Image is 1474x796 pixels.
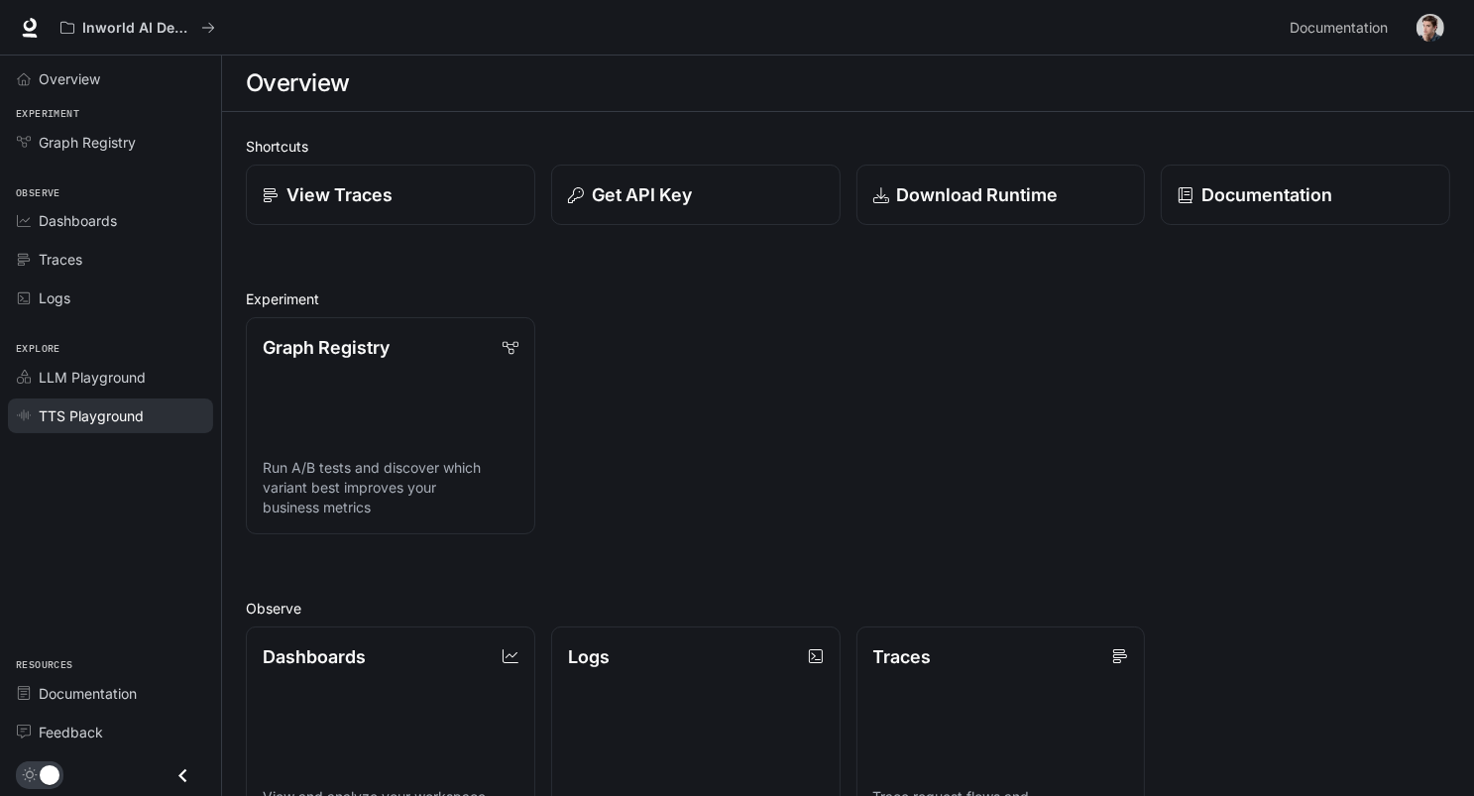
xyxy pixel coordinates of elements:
[246,165,535,225] a: View Traces
[856,165,1146,225] a: Download Runtime
[39,210,117,231] span: Dashboards
[592,181,692,208] p: Get API Key
[8,61,213,96] a: Overview
[1411,8,1450,48] button: User avatar
[8,676,213,711] a: Documentation
[263,334,390,361] p: Graph Registry
[39,68,100,89] span: Overview
[39,405,144,426] span: TTS Playground
[551,165,841,225] button: Get API Key
[263,458,518,517] p: Run A/B tests and discover which variant best improves your business metrics
[39,287,70,308] span: Logs
[8,125,213,160] a: Graph Registry
[246,136,1450,157] h2: Shortcuts
[39,683,137,704] span: Documentation
[246,288,1450,309] h2: Experiment
[8,203,213,238] a: Dashboards
[1282,8,1403,48] a: Documentation
[246,317,535,534] a: Graph RegistryRun A/B tests and discover which variant best improves your business metrics
[263,643,366,670] p: Dashboards
[568,643,610,670] p: Logs
[39,367,146,388] span: LLM Playground
[8,398,213,433] a: TTS Playground
[246,598,1450,619] h2: Observe
[8,715,213,749] a: Feedback
[39,249,82,270] span: Traces
[1161,165,1450,225] a: Documentation
[40,763,59,785] span: Dark mode toggle
[39,722,103,742] span: Feedback
[82,20,193,37] p: Inworld AI Demos
[1201,181,1332,208] p: Documentation
[286,181,393,208] p: View Traces
[897,181,1059,208] p: Download Runtime
[8,360,213,395] a: LLM Playground
[161,755,205,796] button: Close drawer
[39,132,136,153] span: Graph Registry
[246,63,350,103] h1: Overview
[8,242,213,277] a: Traces
[52,8,224,48] button: All workspaces
[1417,14,1444,42] img: User avatar
[873,643,932,670] p: Traces
[1290,16,1388,41] span: Documentation
[8,281,213,315] a: Logs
